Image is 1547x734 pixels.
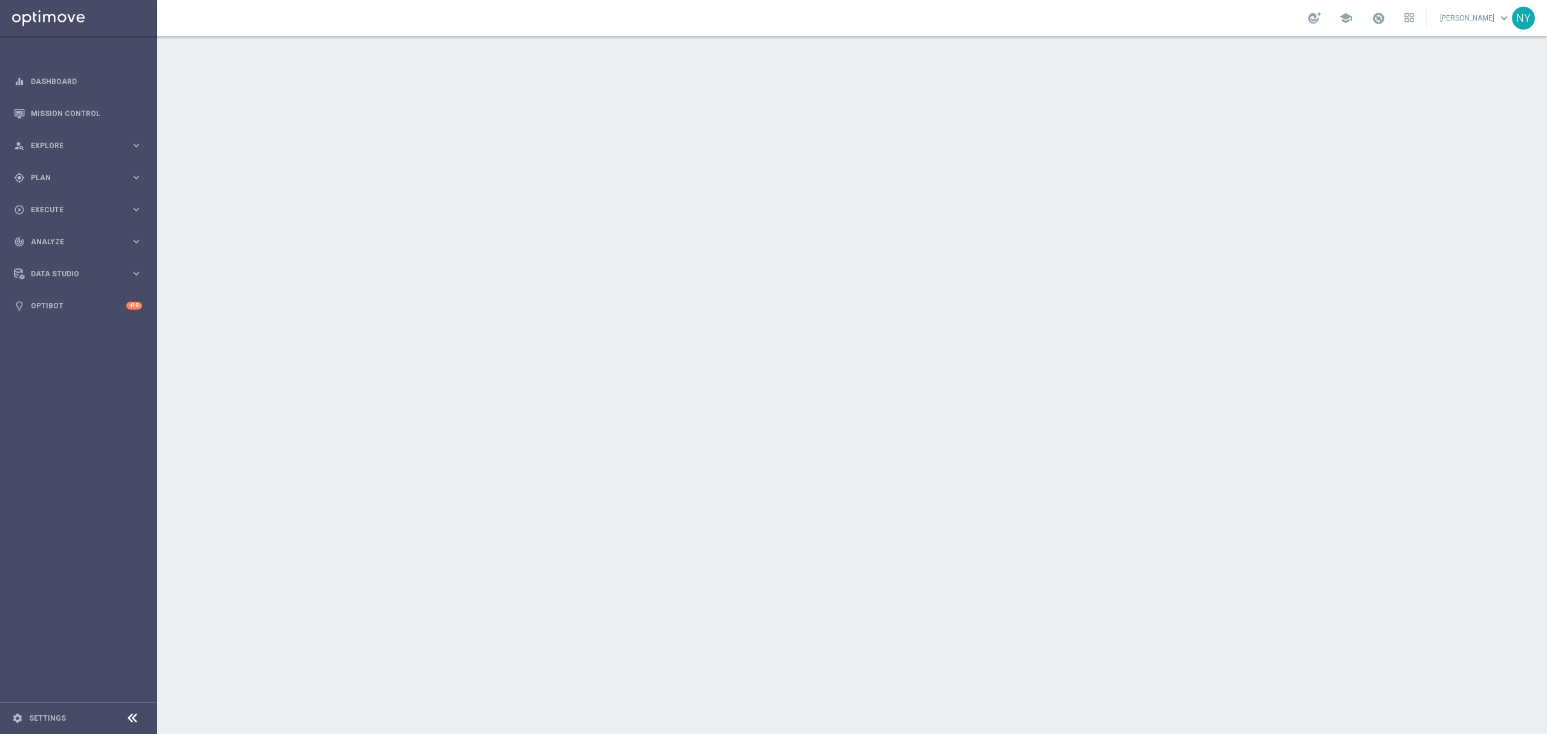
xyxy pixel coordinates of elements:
[31,97,142,129] a: Mission Control
[14,140,25,151] i: person_search
[1339,11,1352,25] span: school
[14,268,131,279] div: Data Studio
[126,302,142,310] div: +10
[14,140,131,151] div: Explore
[131,268,142,279] i: keyboard_arrow_right
[14,204,131,215] div: Execute
[31,290,126,322] a: Optibot
[1512,7,1535,30] div: NY
[12,713,23,724] i: settings
[1439,9,1512,27] a: [PERSON_NAME]keyboard_arrow_down
[14,76,25,87] i: equalizer
[1497,11,1511,25] span: keyboard_arrow_down
[14,172,25,183] i: gps_fixed
[31,142,131,149] span: Explore
[14,236,131,247] div: Analyze
[29,715,66,722] a: Settings
[13,173,143,183] button: gps_fixed Plan keyboard_arrow_right
[13,237,143,247] button: track_changes Analyze keyboard_arrow_right
[131,236,142,247] i: keyboard_arrow_right
[31,174,131,181] span: Plan
[14,290,142,322] div: Optibot
[14,172,131,183] div: Plan
[131,140,142,151] i: keyboard_arrow_right
[14,65,142,97] div: Dashboard
[31,65,142,97] a: Dashboard
[31,238,131,245] span: Analyze
[14,204,25,215] i: play_circle_outline
[13,205,143,215] button: play_circle_outline Execute keyboard_arrow_right
[31,270,131,278] span: Data Studio
[13,269,143,279] button: Data Studio keyboard_arrow_right
[31,206,131,213] span: Execute
[14,236,25,247] i: track_changes
[131,172,142,183] i: keyboard_arrow_right
[131,204,142,215] i: keyboard_arrow_right
[13,109,143,119] button: Mission Control
[14,300,25,311] i: lightbulb
[13,141,143,151] button: person_search Explore keyboard_arrow_right
[14,97,142,129] div: Mission Control
[13,77,143,86] button: equalizer Dashboard
[13,301,143,311] button: lightbulb Optibot +10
